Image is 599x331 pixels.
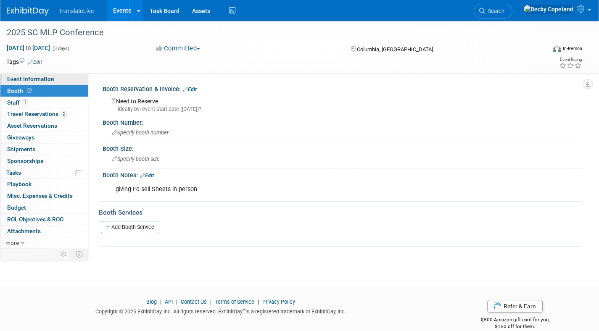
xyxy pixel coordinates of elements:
span: Asset Reservations [7,122,57,129]
span: TranslateLive [59,8,94,14]
a: Tasks [0,167,88,179]
span: [DATE] [DATE] [6,44,50,52]
span: ROI, Objectives & ROO [7,216,63,223]
span: Tasks [6,169,21,176]
span: to [24,45,32,51]
a: Sponsorships [0,155,88,167]
a: Edit [140,173,154,179]
a: Budget [0,202,88,213]
span: Booth [7,87,33,94]
a: Staff1 [0,97,88,108]
button: Committed [153,44,203,53]
div: Booth Notes: [103,169,582,180]
span: 2 [61,111,67,117]
span: more [5,239,19,246]
span: Specify booth size [112,156,160,162]
span: Columbia, [GEOGRAPHIC_DATA] [357,46,433,53]
a: Misc. Expenses & Credits [0,190,88,202]
span: | [174,299,179,305]
div: Ideally by: event start date ([DATE])? [111,105,576,113]
span: 1 [22,99,28,105]
a: Event Information [0,74,88,85]
div: $150 off for them. [448,323,582,330]
a: more [0,237,88,249]
div: In-Person [562,45,582,52]
a: Edit [183,87,197,92]
div: Event Rating [559,58,582,62]
a: Privacy Policy [262,299,295,305]
a: Asset Reservations [0,120,88,131]
span: Sponsorships [7,158,43,164]
a: Giveaways [0,132,88,143]
span: Event Information [7,76,54,82]
img: ExhibitDay [7,7,49,16]
div: Booth Number: [103,116,582,127]
div: Booth Services [99,208,582,217]
a: Playbook [0,179,88,190]
span: | [208,299,214,305]
div: Need to Reserve [109,95,576,113]
div: Booth Reservation & Invoice: [103,83,582,94]
span: Misc. Expenses & Credits [7,192,73,199]
span: Giveaways [7,134,34,141]
span: (3 days) [52,46,69,51]
a: Search [474,4,512,18]
div: giving Ed sell Sheets in person [110,181,489,198]
div: Booth Size: [103,142,582,153]
a: Shipments [0,144,88,155]
a: Contact Us [181,299,207,305]
span: Booth not reserved yet [25,87,33,94]
td: Tags [6,58,42,66]
span: Travel Reservations [7,110,67,117]
span: Playbook [7,181,32,187]
a: Attachments [0,226,88,237]
div: 2025 SC MLP Conference [4,25,533,40]
span: Shipments [7,146,35,152]
td: Personalize Event Tab Strip [56,249,71,260]
span: | [256,299,261,305]
img: Format-Inperson.png [553,45,561,52]
a: Booth [0,85,88,97]
span: Attachments [7,228,41,234]
img: Becky Copeland [523,5,574,14]
div: Copyright © 2025 ExhibitDay, Inc. All rights reserved. ExhibitDay is a registered trademark of Ex... [6,306,435,315]
a: API [165,299,173,305]
a: Travel Reservations2 [0,108,88,120]
a: ROI, Objectives & ROO [0,214,88,225]
div: Event Format [497,44,582,56]
td: Toggle Event Tabs [71,249,88,260]
span: Staff [7,99,28,106]
a: Refer & Earn [487,300,543,313]
span: Search [485,8,504,14]
sup: ® [243,307,245,312]
div: $500 Amazon gift card for you, [448,311,582,330]
span: Specify booth number [112,129,169,136]
span: Budget [7,204,26,211]
a: Terms of Service [215,299,254,305]
span: | [158,299,164,305]
a: Blog [146,299,157,305]
a: Edit [28,59,42,65]
a: Add Booth Service [101,221,159,233]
